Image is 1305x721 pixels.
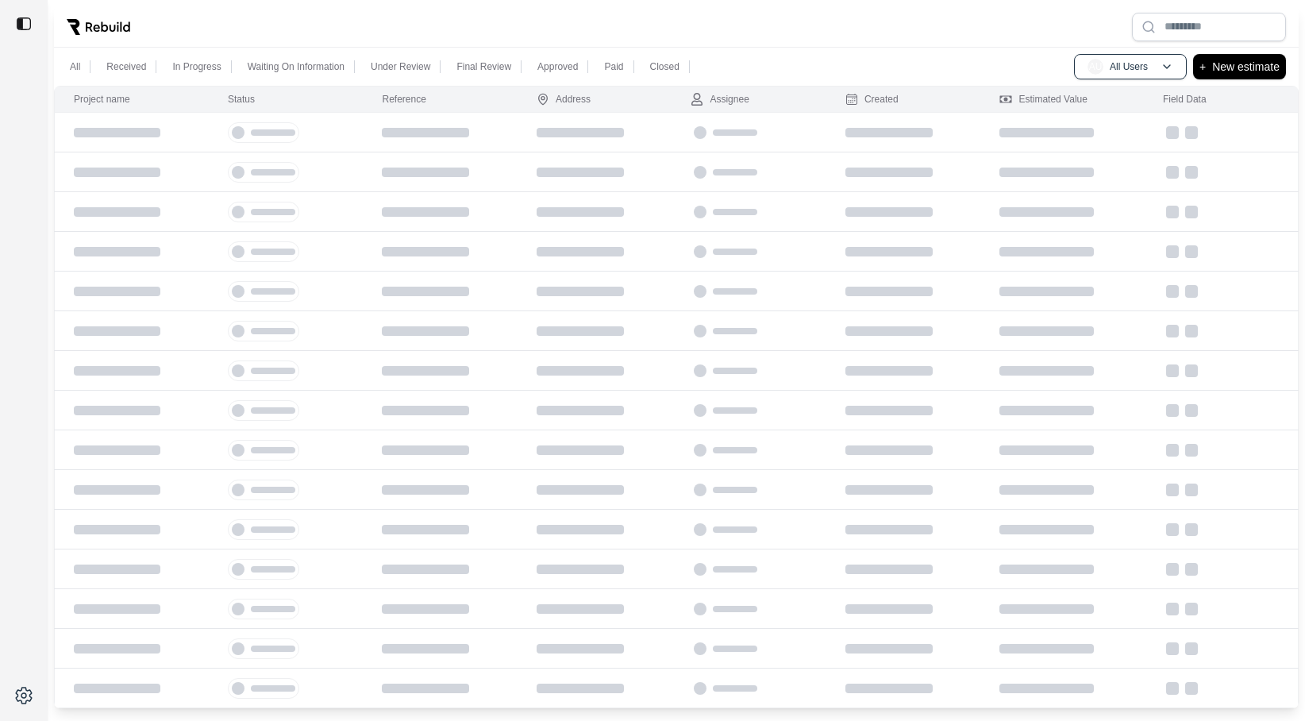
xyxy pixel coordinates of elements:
p: + [1199,57,1206,76]
p: Paid [604,60,623,73]
div: Field Data [1163,93,1207,106]
p: Waiting On Information [248,60,345,73]
span: AU [1087,59,1103,75]
img: toggle sidebar [16,16,32,32]
div: Reference [382,93,425,106]
p: All Users [1110,60,1148,73]
button: AUAll Users [1074,54,1187,79]
button: +New estimate [1193,54,1286,79]
p: Approved [537,60,578,73]
div: Address [537,93,591,106]
div: Project name [74,93,130,106]
p: All [70,60,80,73]
p: Received [106,60,146,73]
p: In Progress [172,60,221,73]
div: Assignee [691,93,749,106]
div: Estimated Value [999,93,1087,106]
p: Under Review [371,60,430,73]
div: Status [228,93,255,106]
p: Final Review [456,60,511,73]
div: Created [845,93,899,106]
p: Closed [650,60,679,73]
img: Rebuild [67,19,130,35]
p: New estimate [1212,57,1280,76]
